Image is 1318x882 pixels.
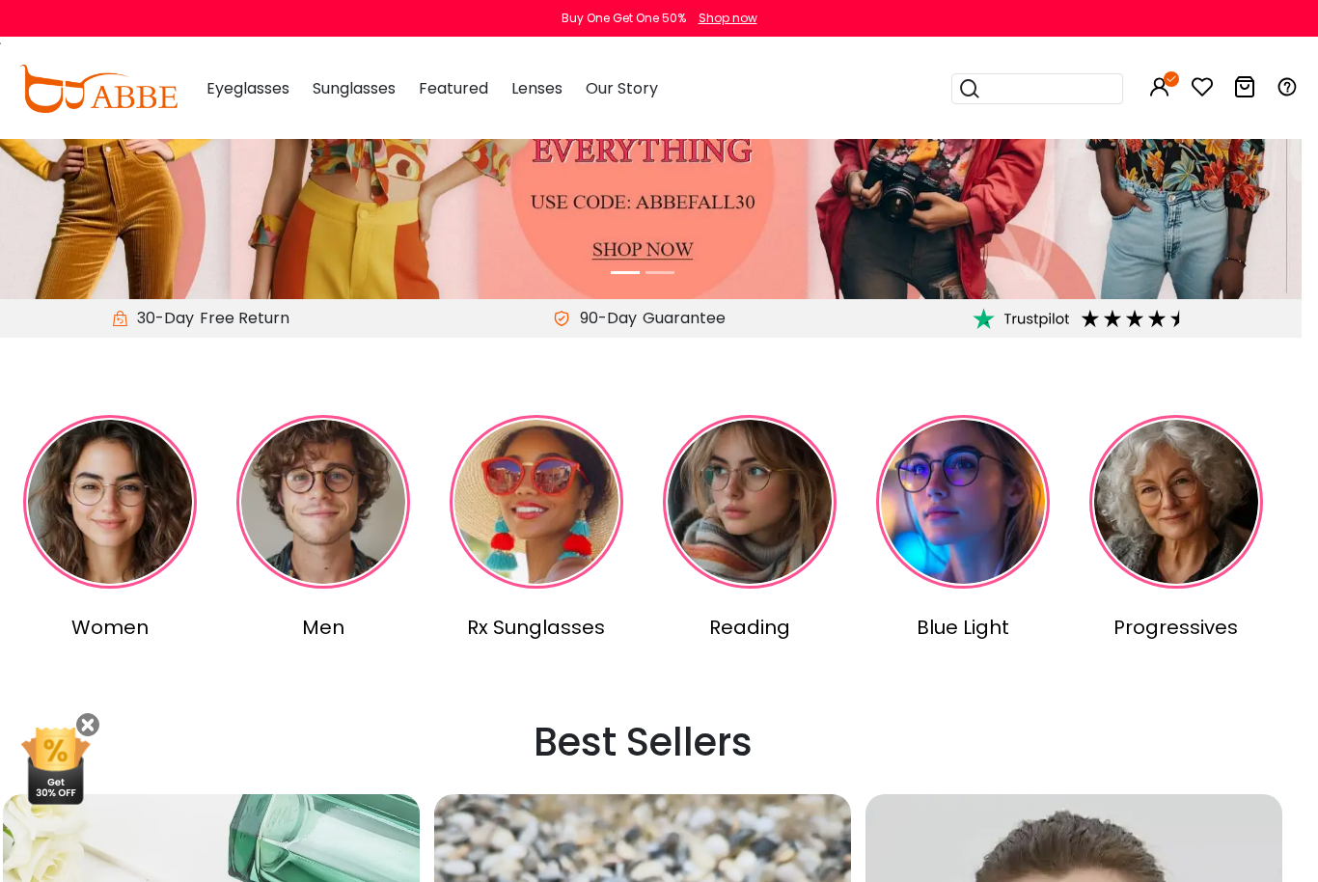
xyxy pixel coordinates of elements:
span: 30-Day [127,307,194,330]
a: Men [220,415,426,642]
div: Women [7,613,212,642]
span: Lenses [511,77,563,99]
div: Men [220,613,426,642]
span: 90-Day [570,307,637,330]
span: Sunglasses [313,77,396,99]
div: Progressives [1073,613,1278,642]
a: Progressives [1073,415,1278,642]
span: Our Story [586,77,658,99]
a: Women [7,415,212,642]
div: Rx Sunglasses [433,613,639,642]
span: Eyeglasses [206,77,289,99]
span: Featured [419,77,488,99]
a: Rx Sunglasses [433,415,639,642]
img: Rx Sunglasses [450,415,623,589]
img: Progressives [1089,415,1263,589]
div: Guarantee [637,307,731,330]
img: abbeglasses.com [19,65,178,113]
h2: Best Sellers [3,719,1282,765]
a: Reading [646,415,852,642]
a: Shop now [689,10,757,26]
div: Buy One Get One 50% [562,10,686,27]
div: Free Return [194,307,295,330]
img: Men [236,415,410,589]
img: Women [23,415,197,589]
div: Reading [646,613,852,642]
a: Blue Light [860,415,1065,642]
div: Blue Light [860,613,1065,642]
img: Blue Light [876,415,1050,589]
img: mini welcome offer [19,728,92,805]
div: Shop now [699,10,757,27]
img: Reading [663,415,837,589]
